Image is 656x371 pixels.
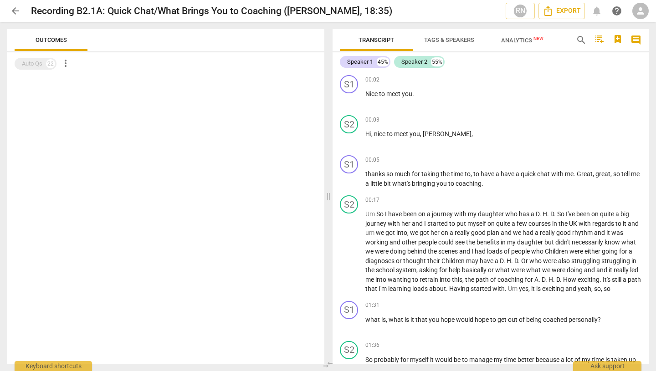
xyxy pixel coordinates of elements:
[419,266,439,274] span: asking
[621,170,631,178] span: tell
[376,210,385,218] span: So
[31,5,392,17] h2: Recording B2.1A: Quick Chat/What Brings You to Coaching ([PERSON_NAME], 18:35)
[593,170,595,178] span: ,
[388,285,412,292] span: learning
[402,239,418,246] span: other
[571,257,601,264] span: struggling
[584,248,602,255] span: either
[591,285,594,292] span: ,
[390,248,407,255] span: doing
[379,90,386,97] span: to
[430,229,441,236] span: her
[542,266,552,274] span: we
[609,266,614,274] span: it
[552,266,567,274] span: were
[521,170,537,178] span: quick
[566,210,576,218] span: I've
[629,248,632,255] span: a
[386,316,389,323] span: ,
[365,170,386,178] span: thanks
[449,266,462,274] span: help
[538,3,585,19] button: Export
[340,301,358,319] div: Change speaker
[415,316,429,323] span: that
[613,170,621,178] span: so
[539,210,543,218] span: .
[577,170,593,178] span: Great
[365,276,375,283] span: me
[401,220,412,227] span: her
[365,239,389,246] span: working
[467,220,487,227] span: myself
[392,180,412,187] span: what's
[560,276,563,283] span: .
[381,316,386,323] span: is
[518,257,521,264] span: .
[574,33,589,47] button: Search
[531,248,545,255] span: who
[428,248,438,255] span: the
[619,248,629,255] span: for
[592,33,607,47] button: Add TOC
[421,170,441,178] span: taking
[365,130,371,137] span: Filler word
[545,276,548,283] span: .
[375,276,388,283] span: into
[504,248,511,255] span: of
[578,285,591,292] span: yeah
[596,266,609,274] span: and
[412,90,414,97] span: .
[377,57,389,66] div: 45%
[496,170,501,178] span: a
[365,210,376,218] span: Filler word
[623,220,628,227] span: it
[365,285,379,292] span: that
[630,266,638,274] span: led
[603,276,612,283] span: It's
[543,257,558,264] span: were
[540,229,556,236] span: really
[386,90,402,97] span: meet
[533,36,543,41] span: New
[473,170,481,178] span: to
[519,210,531,218] span: has
[441,170,451,178] span: the
[526,266,542,274] span: what
[482,180,483,187] span: .
[481,170,496,178] span: have
[528,220,552,227] span: courses
[501,229,513,236] span: and
[462,266,488,274] span: basically
[536,285,542,292] span: is
[503,257,507,264] span: .
[418,239,438,246] span: people
[576,35,587,46] span: search
[471,248,475,255] span: I
[620,210,629,218] span: big
[388,276,412,283] span: wanting
[432,210,454,218] span: journey
[573,361,641,371] div: Ask support
[389,239,402,246] span: and
[46,59,55,68] div: 22
[552,220,559,227] span: in
[480,257,495,264] span: have
[512,220,517,227] span: a
[487,248,504,255] span: loads
[556,276,560,283] span: D
[567,266,584,274] span: doing
[420,229,430,236] span: got
[559,220,569,227] span: the
[439,266,449,274] span: for
[370,180,384,187] span: little
[536,210,539,218] span: D
[365,316,381,323] span: what
[551,170,565,178] span: with
[471,170,473,178] span: ,
[448,180,456,187] span: to
[594,285,601,292] span: so
[595,170,610,178] span: great
[441,229,450,236] span: on
[456,316,475,323] span: would
[395,170,412,178] span: much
